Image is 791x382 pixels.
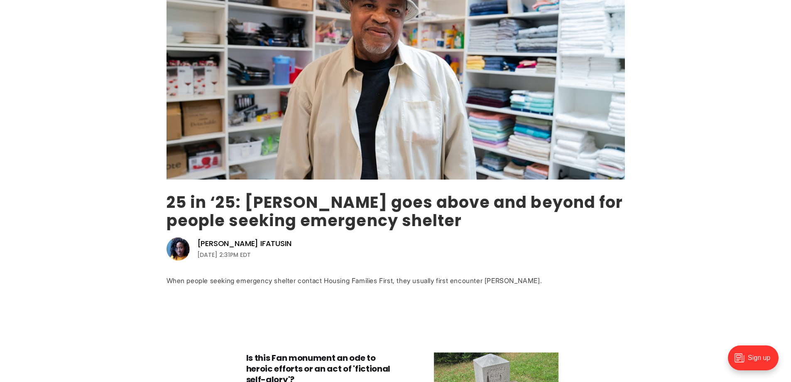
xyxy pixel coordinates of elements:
time: [DATE] 2:31PM EDT [197,250,251,260]
img: Victoria A. Ifatusin [167,237,190,261]
iframe: portal-trigger [721,341,791,382]
div: When people seeking emergency shelter contact Housing Families First, they usually first encounte... [167,276,625,285]
a: 25 in ‘25: [PERSON_NAME] goes above and beyond for people seeking emergency shelter [167,191,623,232]
a: [PERSON_NAME] Ifatusin [197,239,291,249]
